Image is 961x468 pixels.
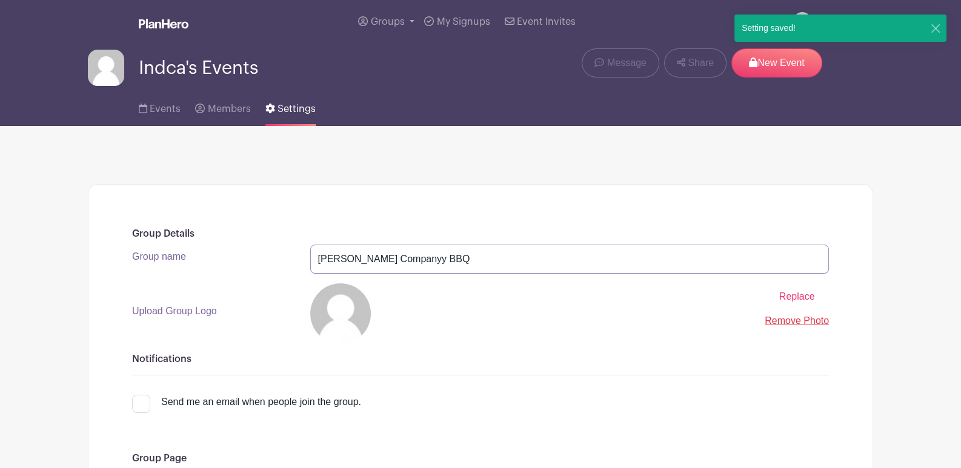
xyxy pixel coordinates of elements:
[208,104,251,114] span: Members
[132,249,186,264] label: Group name
[88,50,124,86] img: default-ce2991bfa6775e67f084385cd625a349d9dcbb7a52a09fb2fda1e96e2d18dcdb.png
[139,19,188,28] img: logo_white-6c42ec7e38ccf1d336a20a19083b03d10ae64f83f12c07503d8b9e83406b4c7d.svg
[582,48,659,77] a: Message
[132,228,829,240] h6: Group Details
[371,17,405,27] span: Groups
[265,87,316,126] a: Settings
[150,104,181,114] span: Events
[139,87,181,126] a: Events
[195,87,250,126] a: Members
[607,56,647,70] span: Message
[929,22,942,35] button: Close
[437,17,490,27] span: My Signups
[793,12,812,31] img: default-ce2991bfa6775e67f084385cd625a349d9dcbb7a52a09fb2fda1e96e2d18dcdb.png
[688,56,714,70] span: Share
[278,104,316,114] span: Settings
[139,58,258,78] span: Indca's Events
[132,453,829,464] h6: Group Page
[765,315,829,326] a: Remove Photo
[517,17,576,27] span: Event Invites
[310,283,371,344] img: default-ce2991bfa6775e67f084385cd625a349d9dcbb7a52a09fb2fda1e96e2d18dcdb.png
[734,15,803,42] div: Setting saved!
[664,48,727,77] a: Share
[132,304,217,318] label: Upload Group Logo
[161,395,361,409] div: Send me an email when people join the group.
[779,291,815,302] span: Replace
[132,354,829,365] h6: Notifications
[731,48,822,77] p: New Event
